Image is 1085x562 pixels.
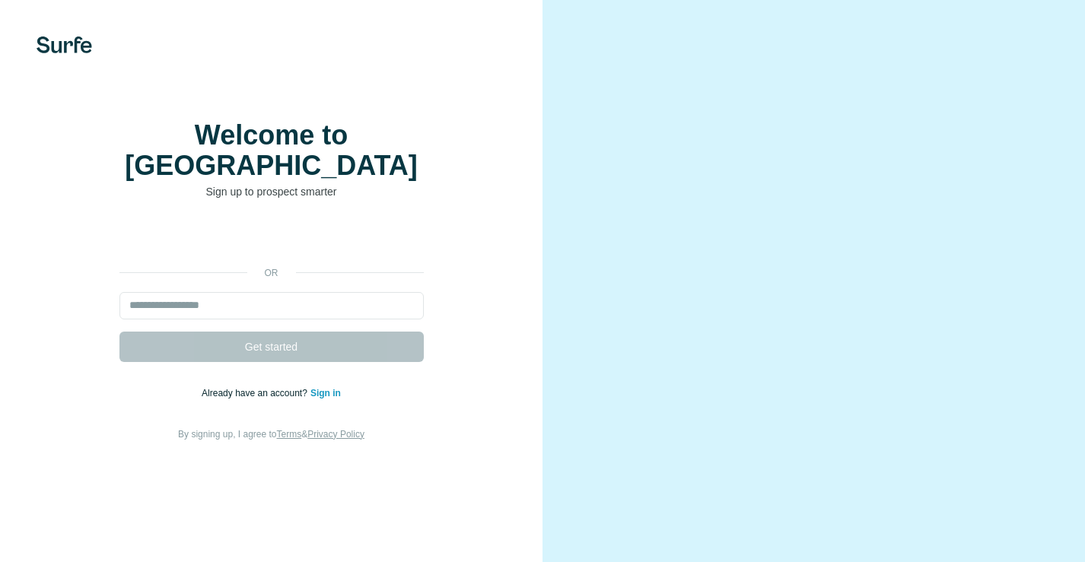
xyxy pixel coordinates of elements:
h1: Welcome to [GEOGRAPHIC_DATA] [119,120,424,181]
span: By signing up, I agree to & [178,429,364,440]
img: Surfe's logo [37,37,92,53]
p: Sign up to prospect smarter [119,184,424,199]
a: Terms [277,429,302,440]
a: Sign in [310,388,341,398]
a: Privacy Policy [307,429,364,440]
span: Already have an account? [202,388,310,398]
iframe: Sign in with Google Button [112,222,431,256]
p: or [247,266,296,280]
